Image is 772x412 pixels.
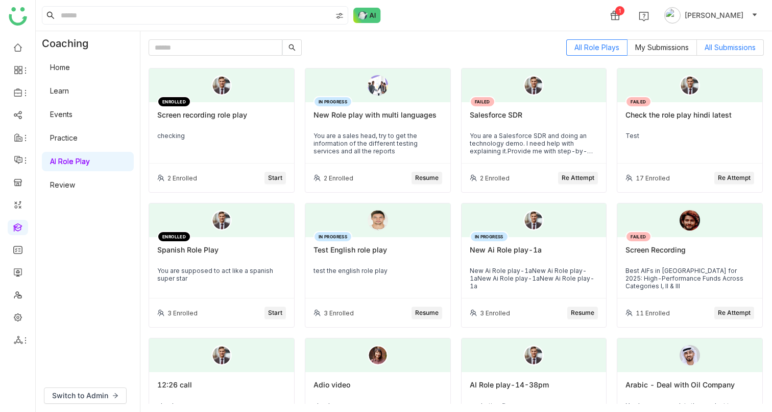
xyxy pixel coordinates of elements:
[264,172,286,184] button: Start
[313,380,442,398] div: Adio video
[625,267,754,290] div: Best AIFs in [GEOGRAPHIC_DATA] for 2025: High-Performance Funds Across Categories I, II & III
[264,307,286,319] button: Start
[9,7,27,26] img: logo
[313,267,442,274] div: test the english role play
[639,11,649,21] img: help.svg
[625,231,651,242] div: FAILED
[44,387,127,404] button: Switch to Admin
[470,267,598,290] div: New Ai Role play-1aNew Ai Role play-1aNew Ai Role play-1aNew Ai Role play-1a
[680,345,700,365] img: 689c4d09a2c09d0bea1c05ba
[335,12,344,20] img: search-type.svg
[470,110,598,128] div: Salesforce SDR
[50,63,70,72] a: Home
[268,308,282,318] span: Start
[50,86,69,95] a: Learn
[523,345,544,365] img: male.png
[36,31,104,56] div: Coaching
[412,307,442,319] button: Resume
[313,96,352,107] div: IN PROGRESS
[680,210,700,231] img: 6891e6b463e656570aba9a5a
[211,75,232,96] img: male.png
[368,210,388,231] img: 68930212d8d78f14571aeecf
[211,345,232,365] img: male.png
[313,245,442,263] div: Test English role play
[562,173,594,183] span: Re Attempt
[574,43,619,52] span: All Role Plays
[480,174,510,182] div: 2 Enrolled
[470,380,598,398] div: AI Role play-14-38pm
[167,174,197,182] div: 2 Enrolled
[268,173,282,183] span: Start
[157,267,286,282] div: You are supposed to act like a spanish super star
[368,75,388,96] img: 68c94f1052e66838b9518aed
[353,8,381,23] img: ask-buddy-normal.svg
[415,173,439,183] span: Resume
[625,110,754,128] div: Check the role play hindi latest
[718,173,751,183] span: Re Attempt
[635,43,689,52] span: My Submissions
[50,157,90,166] a: AI Role Play
[368,345,388,365] img: female.png
[470,245,598,263] div: New Ai Role play-1a
[313,402,442,409] div: check
[157,110,286,128] div: Screen recording role play
[157,96,191,107] div: ENROLLED
[705,43,756,52] span: All Submissions
[567,307,598,319] button: Resume
[625,96,651,107] div: FAILED
[558,172,598,184] button: Re Attempt
[157,231,191,242] div: ENROLLED
[664,7,681,24] img: avatar
[714,172,754,184] button: Re Attempt
[157,245,286,263] div: Spanish Role Play
[313,132,442,155] div: You are a sales head, try to get the information of the different testing services and all the re...
[636,309,670,317] div: 11 Enrolled
[167,309,198,317] div: 3 Enrolled
[415,308,439,318] span: Resume
[470,231,509,242] div: IN PROGRESS
[523,210,544,231] img: male.png
[625,380,754,398] div: Arabic - Deal with Oil Company
[680,75,700,96] img: male.png
[470,96,495,107] div: FAILED
[50,133,78,142] a: Practice
[615,6,624,15] div: 1
[662,7,760,24] button: [PERSON_NAME]
[470,402,598,409] div: marketing flow
[52,390,108,401] span: Switch to Admin
[211,210,232,231] img: male.png
[412,172,442,184] button: Resume
[685,10,743,21] span: [PERSON_NAME]
[324,174,353,182] div: 2 Enrolled
[480,309,510,317] div: 3 Enrolled
[313,231,352,242] div: IN PROGRESS
[50,110,73,119] a: Events
[313,110,442,128] div: New Role play with multi languages
[625,245,754,263] div: Screen Recording
[324,309,354,317] div: 3 Enrolled
[157,380,286,398] div: 12:26 call
[523,75,544,96] img: young_male.png
[157,402,286,409] div: check
[625,132,754,140] div: Test
[636,174,670,182] div: 17 Enrolled
[157,132,286,140] div: checking
[470,132,598,155] div: You are a Salesforce SDR and doing an technology demo. I need help with explaining it.Provide me ...
[714,307,754,319] button: Re Attempt
[718,308,751,318] span: Re Attempt
[50,180,75,189] a: Review
[571,308,594,318] span: Resume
